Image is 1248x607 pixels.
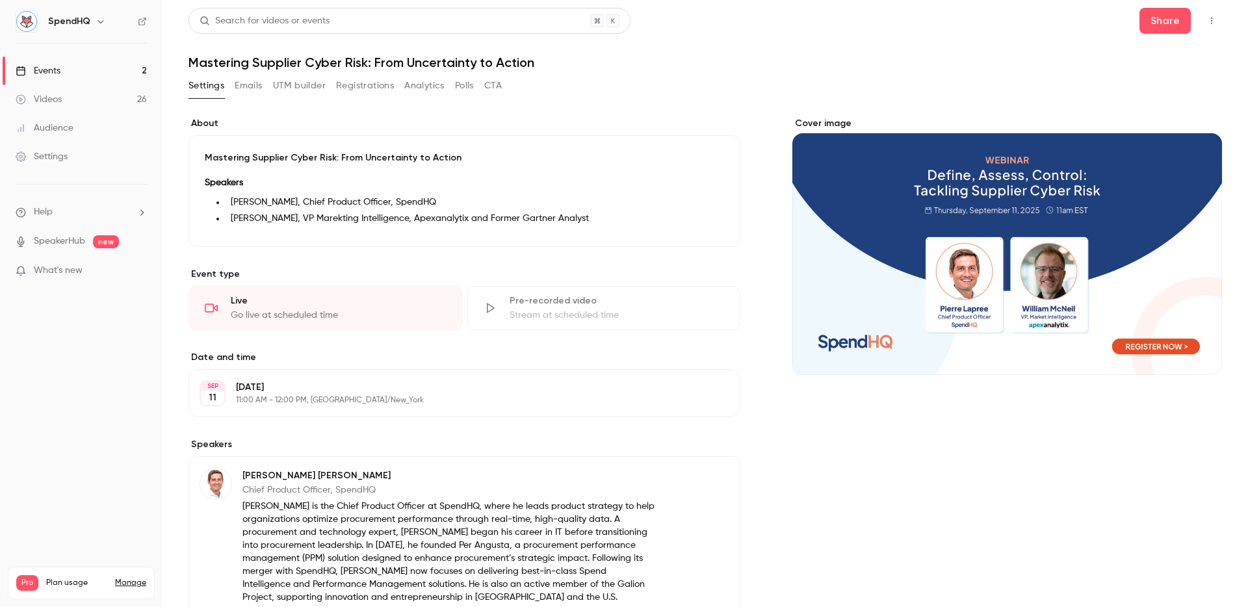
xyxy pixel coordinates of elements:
[205,151,724,164] p: Mastering Supplier Cyber Risk: From Uncertainty to Action
[236,381,671,394] p: [DATE]
[226,196,724,209] li: [PERSON_NAME], Chief Product Officer, SpendHQ
[201,381,224,391] div: SEP
[231,294,446,307] div: Live
[16,93,62,106] div: Videos
[235,75,262,96] button: Emails
[34,235,85,248] a: SpeakerHub
[231,309,446,322] div: Go live at scheduled time
[200,468,231,499] img: Pierre Laprée
[188,55,1222,70] h1: Mastering Supplier Cyber Risk: From Uncertainty to Action
[1139,8,1191,34] button: Share
[16,150,68,163] div: Settings
[792,117,1222,130] label: Cover image
[16,122,73,135] div: Audience
[16,205,147,219] li: help-dropdown-opener
[273,75,326,96] button: UTM builder
[467,286,741,330] div: Pre-recorded videoStream at scheduled time
[188,75,224,96] button: Settings
[200,14,330,28] div: Search for videos or events
[188,117,740,130] label: About
[242,469,656,482] p: [PERSON_NAME] [PERSON_NAME]
[336,75,394,96] button: Registrations
[242,500,656,604] p: [PERSON_NAME] is the Chief Product Officer at SpendHQ, where he leads product strategy to help or...
[131,265,147,277] iframe: Noticeable Trigger
[188,286,462,330] div: LiveGo live at scheduled time
[510,294,725,307] div: Pre-recorded video
[16,64,60,77] div: Events
[242,484,656,497] p: Chief Product Officer, SpendHQ
[34,205,53,219] span: Help
[16,575,38,591] span: Pro
[792,117,1222,375] section: Cover image
[188,438,740,451] label: Speakers
[226,212,724,226] li: [PERSON_NAME], VP Marekting Intelligence, Apexanalytix and Former Gartner Analyst
[16,11,37,32] img: SpendHQ
[93,235,119,248] span: new
[455,75,474,96] button: Polls
[484,75,502,96] button: CTA
[404,75,445,96] button: Analytics
[115,578,146,588] a: Manage
[46,578,107,588] span: Plan usage
[510,309,725,322] div: Stream at scheduled time
[48,15,90,28] h6: SpendHQ
[188,351,740,364] label: Date and time
[34,264,83,278] span: What's new
[236,395,671,406] p: 11:00 AM - 12:00 PM, [GEOGRAPHIC_DATA]/New_York
[188,268,740,281] p: Event type
[205,178,243,187] strong: Speakers
[209,391,216,404] p: 11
